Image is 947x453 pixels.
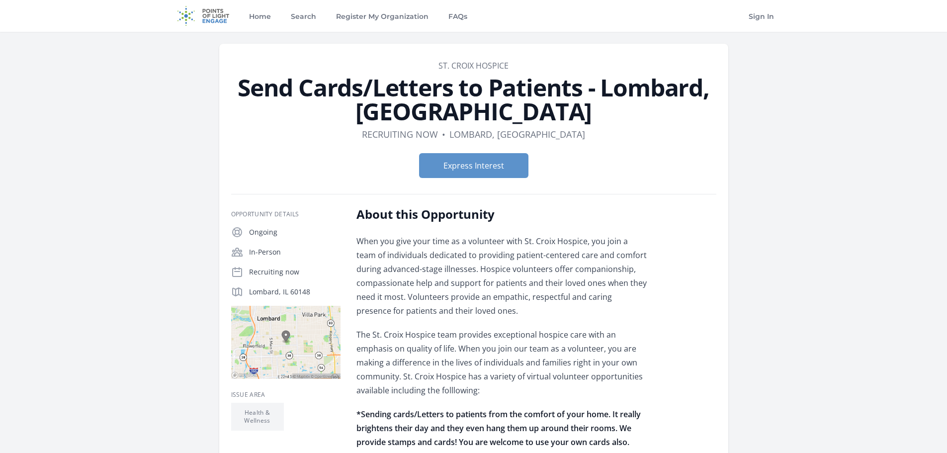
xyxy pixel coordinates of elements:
[231,306,341,379] img: Map
[356,328,647,397] p: The St. Croix Hospice team provides exceptional hospice care with an emphasis on quality of life....
[356,409,641,448] strong: *Sending cards/Letters to patients from the comfort of your home. It really brightens their day a...
[231,76,716,123] h1: Send Cards/Letters to Patients - Lombard, [GEOGRAPHIC_DATA]
[231,403,284,431] li: Health & Wellness
[356,234,647,318] p: When you give your time as a volunteer with St. Croix Hospice, you join a team of individuals ded...
[249,267,341,277] p: Recruiting now
[249,227,341,237] p: Ongoing
[442,127,445,141] div: •
[362,127,438,141] dd: Recruiting now
[449,127,585,141] dd: Lombard, [GEOGRAPHIC_DATA]
[249,287,341,297] p: Lombard, IL 60148
[249,247,341,257] p: In-Person
[356,206,647,222] h2: About this Opportunity
[231,210,341,218] h3: Opportunity Details
[438,60,509,71] a: St. Croix Hospice
[419,153,528,178] button: Express Interest
[231,391,341,399] h3: Issue area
